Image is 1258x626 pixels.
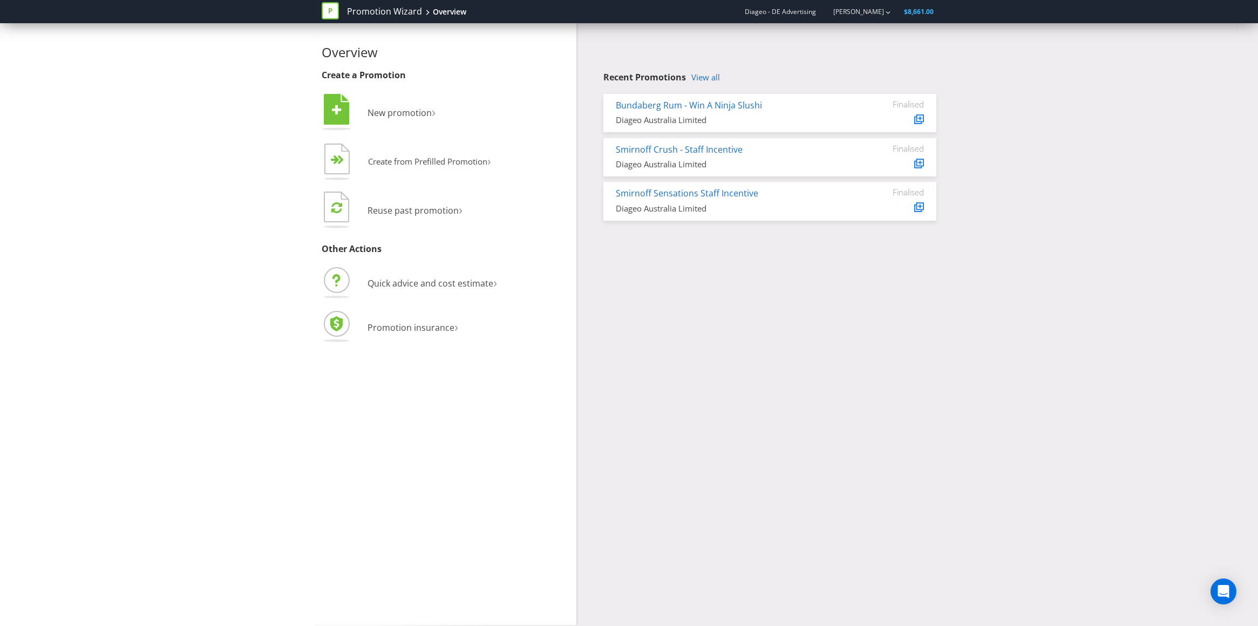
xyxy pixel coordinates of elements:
h2: Overview [322,45,569,59]
a: Bundaberg Rum - Win A Ninja Slushi [616,99,762,111]
a: View all [691,73,720,82]
h3: Other Actions [322,244,569,254]
div: Diageo Australia Limited [616,203,843,214]
h3: Create a Promotion [322,71,569,80]
span: Recent Promotions [603,71,686,83]
span: Promotion insurance [368,322,454,334]
a: Promotion Wizard [347,5,422,18]
a: Smirnoff Sensations Staff Incentive [616,187,758,199]
span: $8,661.00 [904,7,934,16]
a: Promotion insurance› [322,322,458,334]
span: › [459,200,463,218]
span: Create from Prefilled Promotion [368,156,487,167]
tspan:  [337,155,344,165]
span: › [487,152,491,169]
tspan:  [331,201,342,214]
a: [PERSON_NAME] [822,7,884,16]
tspan:  [332,104,342,116]
div: Diageo Australia Limited [616,114,843,126]
div: Finalised [859,187,924,197]
span: Quick advice and cost estimate [368,277,493,289]
div: Finalised [859,99,924,109]
span: › [432,103,436,120]
div: Open Intercom Messenger [1211,579,1236,604]
span: Diageo - DE Advertising [745,7,816,16]
span: › [454,317,458,335]
div: Finalised [859,144,924,153]
span: › [493,273,497,291]
a: Quick advice and cost estimate› [322,277,497,289]
div: Overview [433,6,466,17]
a: Smirnoff Crush - Staff Incentive [616,144,743,155]
button: Create from Prefilled Promotion› [322,141,492,184]
div: Diageo Australia Limited [616,159,843,170]
span: Reuse past promotion [368,205,459,216]
span: New promotion [368,107,432,119]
